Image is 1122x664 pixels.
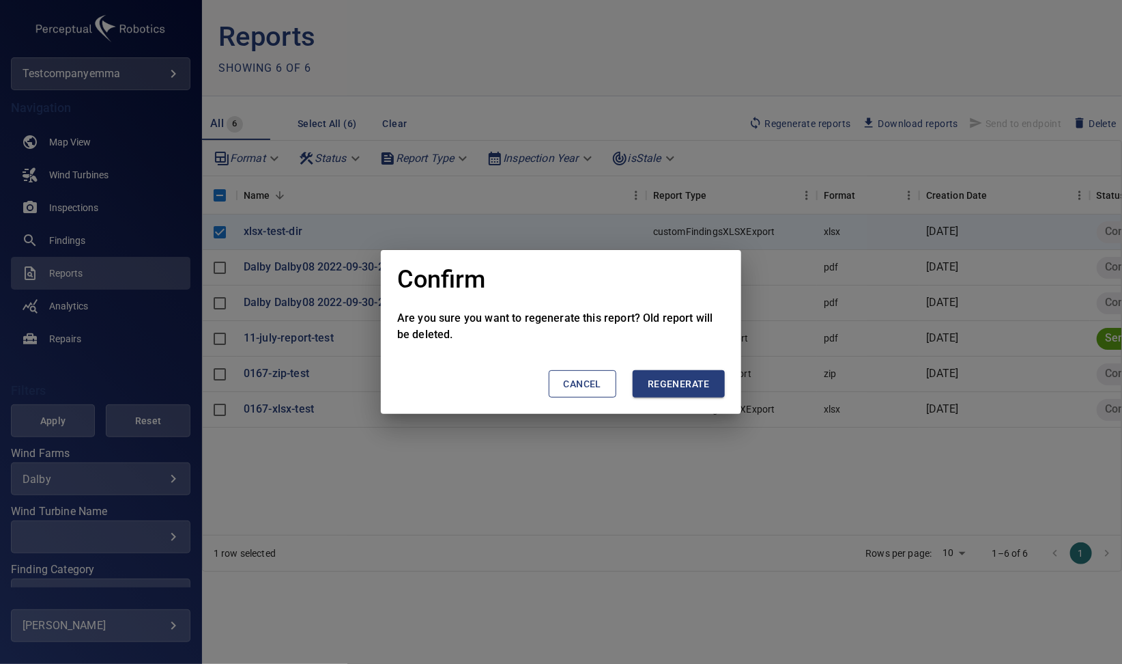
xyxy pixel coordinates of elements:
[564,376,601,393] span: Cancel
[648,376,710,393] span: Regenerate
[397,266,485,294] h1: Confirm
[397,310,725,343] p: Are you sure you want to regenerate this report? Old report will be deleted.
[633,370,725,398] button: Regenerate
[549,370,616,398] button: Cancel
